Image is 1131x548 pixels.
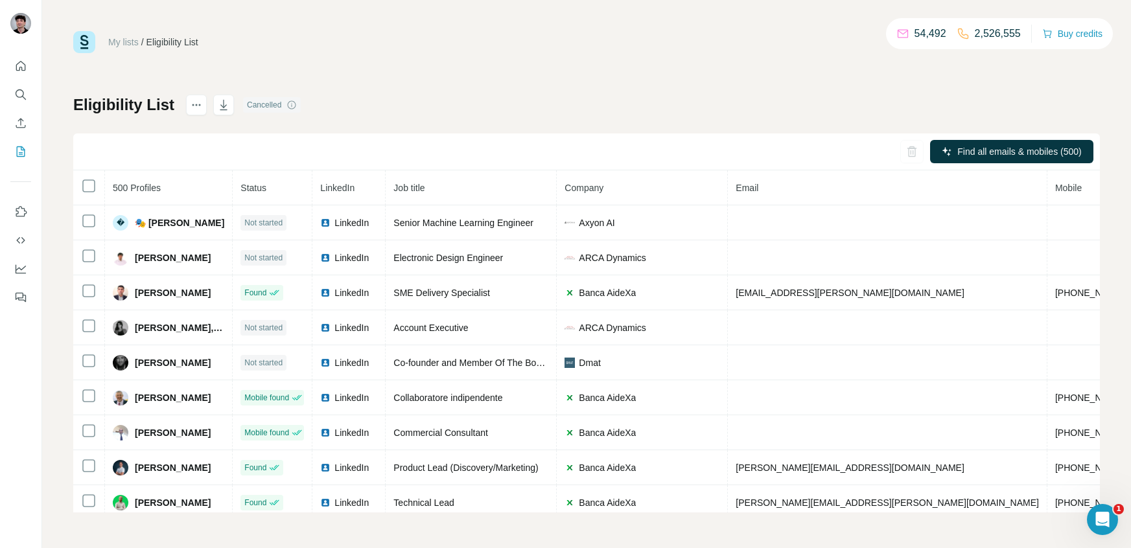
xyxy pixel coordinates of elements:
[579,426,636,439] span: Banca AideXa
[393,218,533,228] span: Senior Machine Learning Engineer
[320,393,331,403] img: LinkedIn logo
[10,13,31,34] img: Avatar
[930,140,1093,163] button: Find all emails & mobiles (500)
[186,95,207,115] button: actions
[244,357,283,369] span: Not started
[334,461,369,474] span: LinkedIn
[565,462,575,473] img: company-logo
[393,358,598,368] span: Co-founder and Member Of The Board Of Advisors
[10,83,31,106] button: Search
[10,111,31,135] button: Enrich CSV
[113,425,128,440] img: Avatar
[334,321,369,334] span: LinkedIn
[736,497,1039,508] span: [PERSON_NAME][EMAIL_ADDRESS][PERSON_NAME][DOMAIN_NAME]
[10,286,31,309] button: Feedback
[135,391,211,404] span: [PERSON_NAME]
[135,321,224,334] span: [PERSON_NAME], Ph.D.
[393,393,502,403] span: Collaboratore indipendente
[320,462,331,473] img: LinkedIn logo
[320,183,355,193] span: LinkedIn
[141,36,144,49] li: /
[393,462,538,473] span: Product Lead (Discovery/Marketing)
[146,36,198,49] div: Eligibility List
[108,37,139,47] a: My lists
[135,461,211,474] span: [PERSON_NAME]
[565,497,575,508] img: company-logo
[113,215,128,231] div: �
[565,428,575,438] img: company-logo
[320,218,331,228] img: LinkedIn logo
[579,461,636,474] span: Banca AideXa
[1042,25,1102,43] button: Buy credits
[1055,183,1082,193] span: Mobile
[334,426,369,439] span: LinkedIn
[565,288,575,298] img: company-logo
[565,323,575,333] img: company-logo
[10,257,31,280] button: Dashboard
[244,427,289,439] span: Mobile found
[73,95,174,115] h1: Eligibility List
[244,392,289,404] span: Mobile found
[113,355,128,371] img: Avatar
[565,358,575,368] img: company-logo
[565,222,575,223] img: company-logo
[135,286,211,299] span: [PERSON_NAME]
[393,497,454,508] span: Technical Lead
[334,356,369,369] span: LinkedIn
[1114,504,1124,514] span: 1
[244,322,283,334] span: Not started
[579,216,614,229] span: Axyon AI
[736,288,964,298] span: [EMAIL_ADDRESS][PERSON_NAME][DOMAIN_NAME]
[113,460,128,475] img: Avatar
[113,285,128,301] img: Avatar
[320,323,331,333] img: LinkedIn logo
[565,253,575,263] img: company-logo
[113,250,128,266] img: Avatar
[135,496,211,509] span: [PERSON_NAME]
[334,286,369,299] span: LinkedIn
[320,358,331,368] img: LinkedIn logo
[244,252,283,264] span: Not started
[244,497,266,508] span: Found
[320,253,331,263] img: LinkedIn logo
[240,183,266,193] span: Status
[135,426,211,439] span: [PERSON_NAME]
[393,323,468,333] span: Account Executive
[579,496,636,509] span: Banca AideXa
[334,216,369,229] span: LinkedIn
[73,31,95,53] img: Surfe Logo
[579,321,646,334] span: ARCA Dynamics
[320,288,331,298] img: LinkedIn logo
[244,287,266,299] span: Found
[10,229,31,252] button: Use Surfe API
[10,140,31,163] button: My lists
[243,97,301,113] div: Cancelled
[1087,504,1118,535] iframe: Intercom live chat
[736,183,758,193] span: Email
[393,183,425,193] span: Job title
[334,496,369,509] span: LinkedIn
[957,145,1081,158] span: Find all emails & mobiles (500)
[135,356,211,369] span: [PERSON_NAME]
[244,217,283,229] span: Not started
[393,253,503,263] span: Electronic Design Engineer
[113,390,128,405] img: Avatar
[565,393,575,403] img: company-logo
[320,497,331,508] img: LinkedIn logo
[975,26,1021,41] p: 2,526,555
[334,391,369,404] span: LinkedIn
[320,428,331,438] img: LinkedIn logo
[113,320,128,336] img: Avatar
[334,251,369,264] span: LinkedIn
[135,216,224,229] span: 🎭 [PERSON_NAME]
[579,251,646,264] span: ARCA Dynamics
[565,183,603,193] span: Company
[579,356,600,369] span: Dmat
[736,462,964,473] span: [PERSON_NAME][EMAIL_ADDRESS][DOMAIN_NAME]
[579,286,636,299] span: Banca AideXa
[915,26,946,41] p: 54,492
[393,288,490,298] span: SME Delivery Specialist
[113,495,128,510] img: Avatar
[10,200,31,223] button: Use Surfe on LinkedIn
[244,462,266,474] span: Found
